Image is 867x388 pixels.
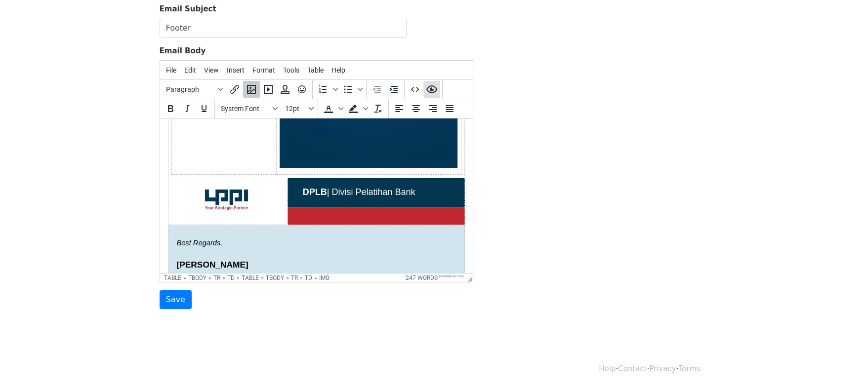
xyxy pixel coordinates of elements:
label: Email Body [160,45,206,57]
a: Help [599,364,616,373]
div: » [183,274,186,281]
div: Background color [345,100,370,117]
div: tbody [266,274,284,281]
button: Align left [391,100,408,117]
button: Decrease indent [369,81,385,98]
button: Italic [179,100,196,117]
div: Numbered list [315,81,339,98]
button: Insert/edit image [243,81,260,98]
button: Font sizes [281,100,316,117]
button: Increase indent [385,81,402,98]
button: 247 words [406,274,438,281]
button: Blocks [162,81,226,98]
label: Email Subject [160,3,216,15]
button: Source code [407,81,423,98]
div: img [319,274,330,281]
div: tbody [188,274,206,281]
div: Text color [320,100,345,117]
span: Format [252,66,275,74]
button: Preview [423,81,440,98]
span: View [204,66,219,74]
div: tr [213,274,220,281]
div: » [314,274,317,281]
button: Bold [162,100,179,117]
div: » [261,274,264,281]
span: Paragraph [166,85,214,93]
span: Insert [227,66,245,74]
span: Edit [184,66,196,74]
span: System Font [221,105,269,113]
input: Save [160,290,192,309]
div: Resize [464,273,473,282]
div: td [305,274,312,281]
iframe: Chat Widget [818,341,867,388]
div: table [164,274,181,281]
button: Align right [424,100,441,117]
span: File [166,66,176,74]
button: Clear formatting [370,100,386,117]
button: Align center [408,100,424,117]
a: Privacy [649,364,676,373]
div: td [227,274,235,281]
a: Contact [618,364,647,373]
div: tr [291,274,298,281]
a: Terms [678,364,700,373]
a: Powered by Tiny [439,274,464,278]
button: Insert/edit media [260,81,277,98]
div: Bullet list [339,81,364,98]
span: Table [307,66,324,74]
button: Justify [441,100,458,117]
div: » [222,274,225,281]
span: Tools [283,66,299,74]
button: Fonts [217,100,281,117]
button: Underline [196,100,212,117]
span: Help [331,66,345,74]
span: 12pt [285,105,307,113]
iframe: Rich Text Area. Press ALT-0 for help. [160,118,473,273]
div: » [286,274,289,281]
div: table [242,274,259,281]
button: Insert template [277,81,293,98]
div: » [237,274,240,281]
button: Insert/edit link [226,81,243,98]
div: » [208,274,211,281]
button: Emoticons [293,81,310,98]
div: » [300,274,303,281]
